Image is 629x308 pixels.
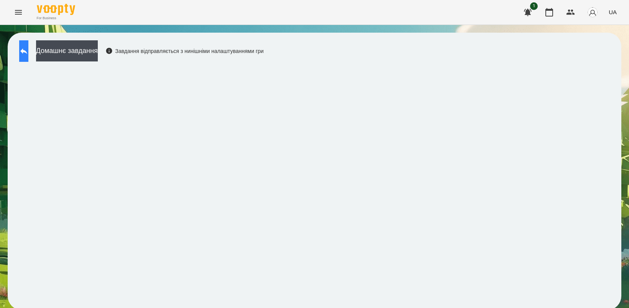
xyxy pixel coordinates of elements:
[37,16,75,21] span: For Business
[105,47,264,55] div: Завдання відправляється з нинішніми налаштуваннями гри
[36,40,98,61] button: Домашнє завдання
[606,5,620,19] button: UA
[609,8,617,16] span: UA
[9,3,28,22] button: Menu
[530,2,538,10] span: 1
[37,4,75,15] img: Voopty Logo
[587,7,598,18] img: avatar_s.png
